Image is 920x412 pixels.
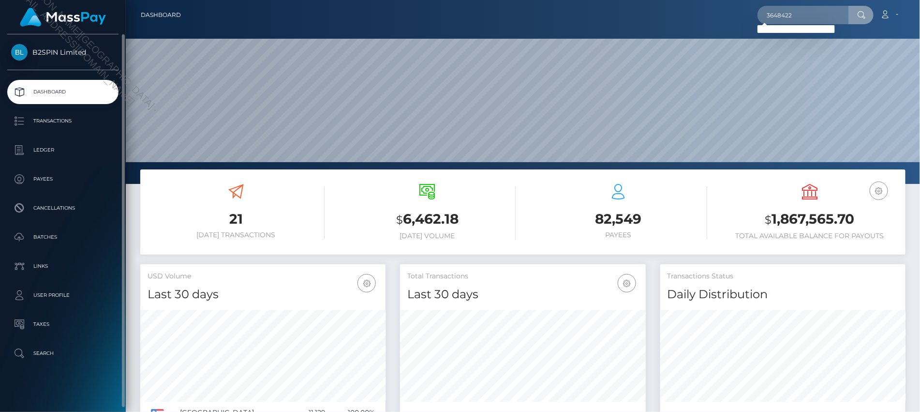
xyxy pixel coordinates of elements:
[407,272,638,281] h5: Total Transactions
[20,8,106,27] img: MassPay Logo
[339,210,516,229] h3: 6,462.18
[7,283,119,307] a: User Profile
[668,286,898,303] h4: Daily Distribution
[7,80,119,104] a: Dashboard
[7,341,119,366] a: Search
[11,288,115,303] p: User Profile
[11,201,115,215] p: Cancellations
[11,172,115,186] p: Payees
[11,44,28,61] img: B2SPIN Limited
[339,232,516,240] h6: [DATE] Volume
[765,213,772,227] small: $
[11,259,115,274] p: Links
[11,230,115,244] p: Batches
[148,231,325,239] h6: [DATE] Transactions
[7,254,119,278] a: Links
[7,48,119,57] span: B2SPIN Limited
[148,286,378,303] h4: Last 30 days
[530,210,707,229] h3: 82,549
[7,109,119,133] a: Transactions
[148,272,378,281] h5: USD Volume
[7,225,119,249] a: Batches
[407,286,638,303] h4: Last 30 days
[141,5,181,25] a: Dashboard
[7,312,119,336] a: Taxes
[530,231,707,239] h6: Payees
[722,210,899,229] h3: 1,867,565.70
[11,317,115,332] p: Taxes
[7,138,119,162] a: Ledger
[668,272,898,281] h5: Transactions Status
[148,210,325,229] h3: 21
[11,143,115,157] p: Ledger
[722,232,899,240] h6: Total Available Balance for Payouts
[7,196,119,220] a: Cancellations
[396,213,403,227] small: $
[11,346,115,361] p: Search
[11,114,115,128] p: Transactions
[757,6,848,24] input: Search...
[7,167,119,191] a: Payees
[11,85,115,99] p: Dashboard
